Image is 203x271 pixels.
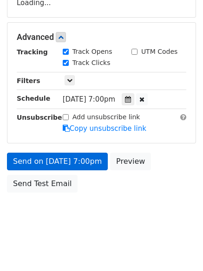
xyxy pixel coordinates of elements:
span: [DATE] 7:00pm [63,95,115,103]
h5: Advanced [17,32,186,42]
strong: Unsubscribe [17,114,62,121]
label: Track Clicks [72,58,111,68]
strong: Schedule [17,95,50,102]
label: Add unsubscribe link [72,112,140,122]
strong: Tracking [17,48,48,56]
label: UTM Codes [141,47,177,57]
a: Send Test Email [7,175,78,193]
a: Preview [110,153,151,170]
a: Copy unsubscribe link [63,124,146,133]
iframe: Chat Widget [157,226,203,271]
a: Send on [DATE] 7:00pm [7,153,108,170]
label: Track Opens [72,47,112,57]
strong: Filters [17,77,40,84]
